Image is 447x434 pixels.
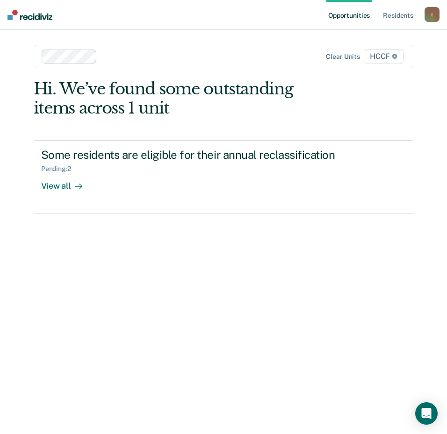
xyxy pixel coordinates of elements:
[34,79,338,118] div: Hi. We’ve found some outstanding items across 1 unit
[41,148,369,162] div: Some residents are eligible for their annual reclassification
[364,49,404,64] span: HCCF
[425,7,440,22] button: t
[41,173,94,191] div: View all
[326,53,360,61] div: Clear units
[7,10,52,20] img: Recidiviz
[41,165,79,173] div: Pending : 2
[415,402,438,425] div: Open Intercom Messenger
[34,140,413,214] a: Some residents are eligible for their annual reclassificationPending:2View all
